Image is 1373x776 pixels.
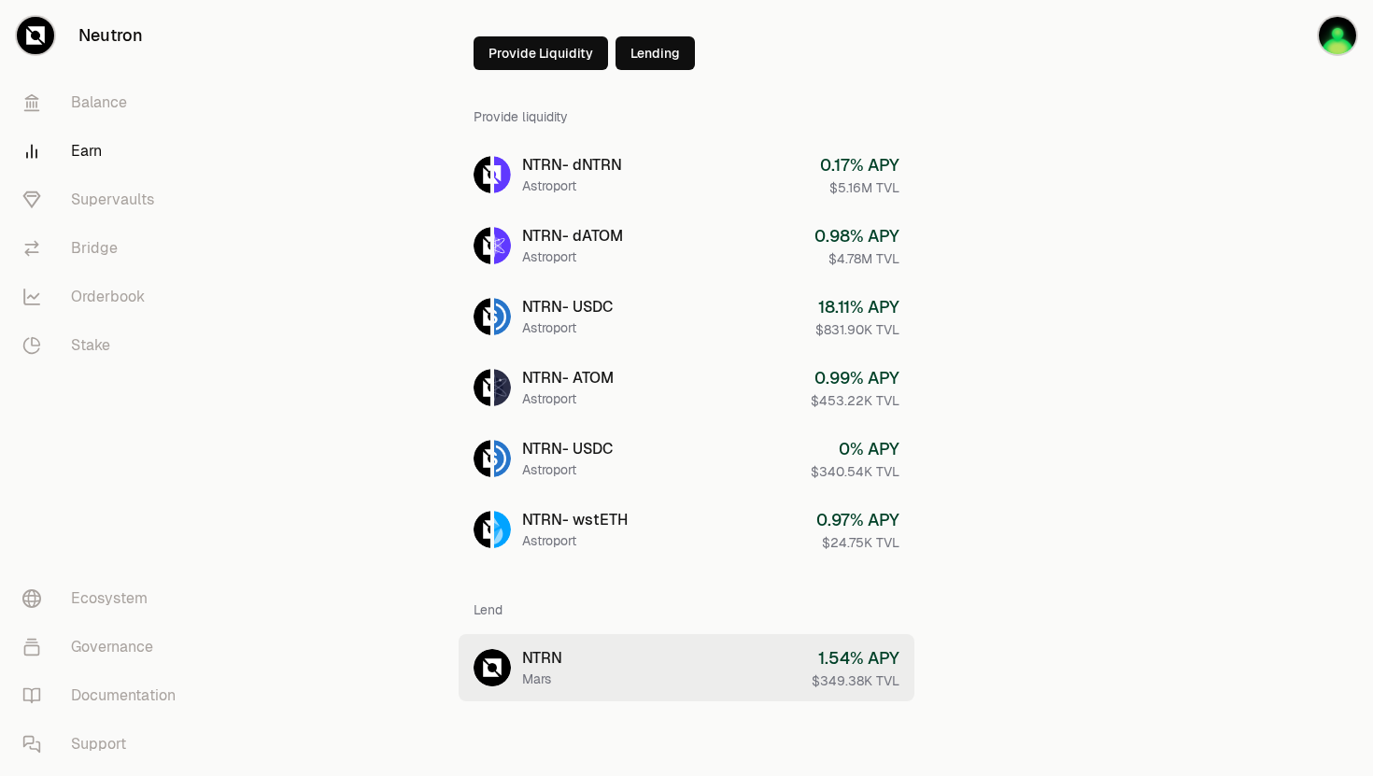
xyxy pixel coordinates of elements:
[474,92,899,141] div: Provide liquidity
[522,438,613,460] div: NTRN - USDC
[459,496,914,563] a: NTRNwstETHNTRN- wstETHAstroport0.97% APY$24.75K TVL
[7,623,202,671] a: Governance
[811,365,899,391] div: 0.99 % APY
[812,671,899,690] div: $349.38K TVL
[459,354,914,421] a: NTRNATOMNTRN- ATOMAstroport0.99% APY$453.22K TVL
[815,320,899,339] div: $831.90K TVL
[7,720,202,769] a: Support
[474,511,490,548] img: NTRN
[7,127,202,176] a: Earn
[816,533,899,552] div: $24.75K TVL
[459,634,914,701] a: NTRNNTRNMars1.54% APY$349.38K TVL
[814,223,899,249] div: 0.98 % APY
[522,318,613,337] div: Astroport
[820,152,899,178] div: 0.17 % APY
[7,176,202,224] a: Supervaults
[820,178,899,197] div: $5.16M TVL
[522,367,614,389] div: NTRN - ATOM
[494,369,511,406] img: ATOM
[494,511,511,548] img: wstETH
[814,249,899,268] div: $4.78M TVL
[811,391,899,410] div: $453.22K TVL
[811,462,899,481] div: $340.54K TVL
[459,212,914,279] a: NTRNdATOMNTRN- dATOMAstroport0.98% APY$4.78M TVL
[1319,17,1356,54] img: wuz
[522,389,614,408] div: Astroport
[7,574,202,623] a: Ecosystem
[474,586,899,634] div: Lend
[816,507,899,533] div: 0.97 % APY
[522,247,623,266] div: Astroport
[7,224,202,273] a: Bridge
[522,296,613,318] div: NTRN - USDC
[522,670,562,688] div: Mars
[474,440,490,477] img: NTRN
[494,227,511,264] img: dATOM
[7,78,202,127] a: Balance
[494,298,511,335] img: USDC
[459,425,914,492] a: NTRNUSDCNTRN- USDCAstroport0% APY$340.54K TVL
[7,273,202,321] a: Orderbook
[459,283,914,350] a: NTRNUSDCNTRN- USDCAstroport18.11% APY$831.90K TVL
[812,645,899,671] div: 1.54 % APY
[474,298,490,335] img: NTRN
[616,36,695,70] button: Lending
[474,156,490,193] img: NTRN
[474,369,490,406] img: NTRN
[522,154,622,176] div: NTRN - dNTRN
[459,141,914,208] a: NTRNdNTRNNTRN- dNTRNAstroport0.17% APY$5.16M TVL
[474,36,608,70] button: Provide Liquidity
[494,440,511,477] img: USDC
[522,509,628,531] div: NTRN - wstETH
[7,671,202,720] a: Documentation
[522,531,628,550] div: Astroport
[474,649,511,686] img: NTRN
[522,225,623,247] div: NTRN - dATOM
[522,460,613,479] div: Astroport
[7,321,202,370] a: Stake
[811,436,899,462] div: 0 % APY
[522,176,622,195] div: Astroport
[474,227,490,264] img: NTRN
[815,294,899,320] div: 18.11 % APY
[494,156,511,193] img: dNTRN
[522,647,562,670] div: NTRN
